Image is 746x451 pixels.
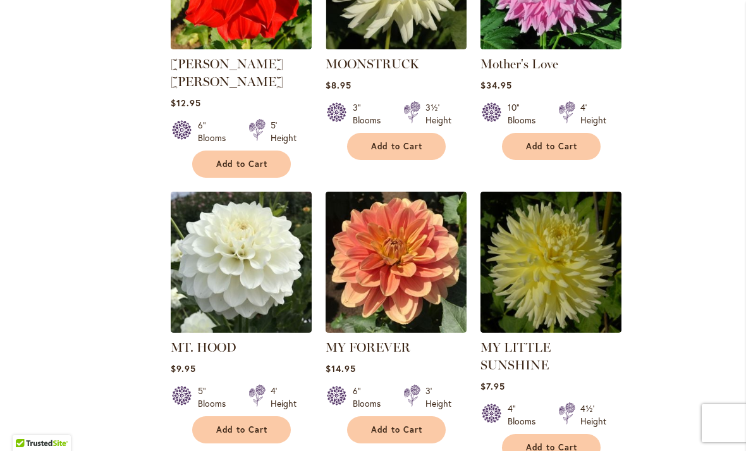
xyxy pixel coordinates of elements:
[502,133,601,160] button: Add to Cart
[171,323,312,335] a: MT. HOOD
[480,56,558,71] a: Mother's Love
[371,424,423,435] span: Add to Cart
[425,385,451,410] div: 3' Height
[326,79,352,91] span: $8.95
[480,323,621,335] a: MY LITTLE SUNSHINE
[326,362,356,374] span: $14.95
[198,119,233,144] div: 6" Blooms
[326,56,419,71] a: MOONSTRUCK
[508,101,543,127] div: 10" Blooms
[371,141,423,152] span: Add to Cart
[326,340,410,355] a: MY FOREVER
[192,416,291,443] button: Add to Cart
[171,97,201,109] span: $12.95
[216,159,268,170] span: Add to Cart
[326,40,467,52] a: MOONSTRUCK
[171,56,283,89] a: [PERSON_NAME] [PERSON_NAME]
[425,101,451,127] div: 3½' Height
[326,323,467,335] a: MY FOREVER
[271,119,297,144] div: 5' Height
[171,340,236,355] a: MT. HOOD
[480,192,621,333] img: MY LITTLE SUNSHINE
[347,133,446,160] button: Add to Cart
[192,151,291,178] button: Add to Cart
[480,79,512,91] span: $34.95
[171,362,196,374] span: $9.95
[353,101,388,127] div: 3" Blooms
[326,192,467,333] img: MY FOREVER
[271,385,297,410] div: 4' Height
[216,424,268,435] span: Add to Cart
[171,40,312,52] a: MOLLY ANN
[480,340,551,373] a: MY LITTLE SUNSHINE
[480,40,621,52] a: Mother's Love
[526,141,578,152] span: Add to Cart
[171,192,312,333] img: MT. HOOD
[480,380,505,392] span: $7.95
[580,402,606,428] div: 4½' Height
[9,406,45,442] iframe: Launch Accessibility Center
[580,101,606,127] div: 4' Height
[198,385,233,410] div: 5" Blooms
[508,402,543,428] div: 4" Blooms
[347,416,446,443] button: Add to Cart
[353,385,388,410] div: 6" Blooms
